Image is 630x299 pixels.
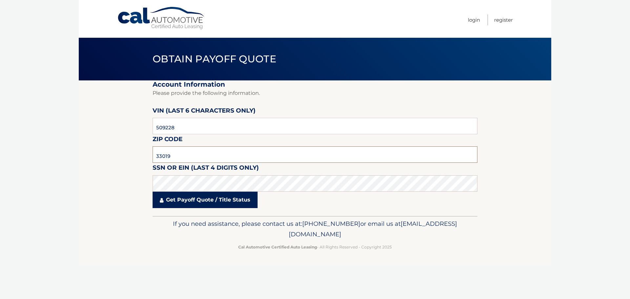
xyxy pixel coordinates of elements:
[238,245,317,249] strong: Cal Automotive Certified Auto Leasing
[153,53,276,65] span: Obtain Payoff Quote
[468,14,480,25] a: Login
[157,219,473,240] p: If you need assistance, please contact us at: or email us at
[153,80,477,89] h2: Account Information
[153,106,256,118] label: VIN (last 6 characters only)
[117,7,206,30] a: Cal Automotive
[153,163,259,175] label: SSN or EIN (last 4 digits only)
[153,89,477,98] p: Please provide the following information.
[157,244,473,250] p: - All Rights Reserved - Copyright 2025
[153,192,258,208] a: Get Payoff Quote / Title Status
[494,14,513,25] a: Register
[302,220,360,227] span: [PHONE_NUMBER]
[153,134,182,146] label: Zip Code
